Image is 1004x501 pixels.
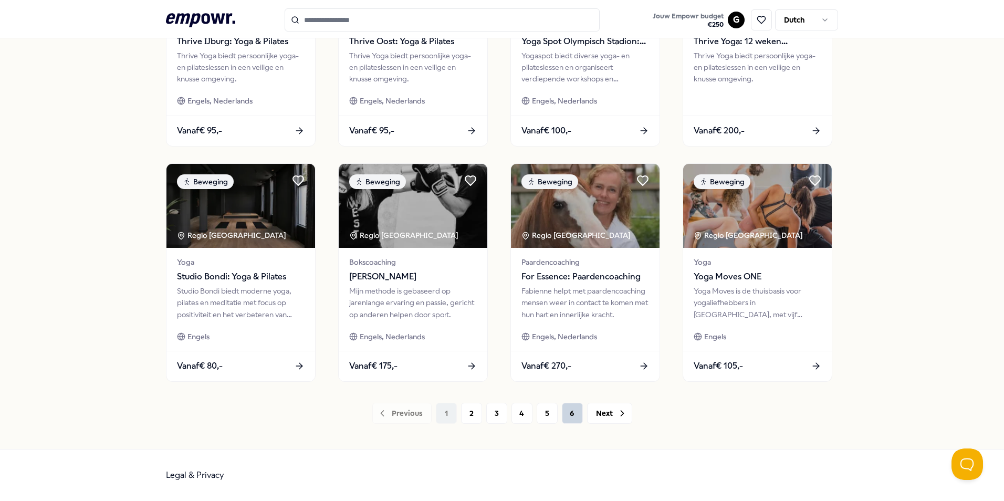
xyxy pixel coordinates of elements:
[177,174,234,189] div: Beweging
[694,285,821,320] div: Yoga Moves is de thuisbasis voor yogaliefhebbers in [GEOGRAPHIC_DATA], met vijf studio’s versprei...
[532,331,597,342] span: Engels, Nederlands
[349,229,460,241] div: Regio [GEOGRAPHIC_DATA]
[349,124,394,138] span: Vanaf € 95,-
[349,359,398,373] span: Vanaf € 175,-
[349,270,477,284] span: [PERSON_NAME]
[521,35,649,48] span: Yoga Spot Olympisch Stadion: Yoga & Pilates
[360,95,425,107] span: Engels, Nederlands
[177,270,305,284] span: Studio Bondi: Yoga & Pilates
[187,331,210,342] span: Engels
[339,164,487,248] img: package image
[511,403,532,424] button: 4
[177,285,305,320] div: Studio Bondi biedt moderne yoga, pilates en meditatie met focus op positiviteit en het verbeteren...
[562,403,583,424] button: 6
[521,229,632,241] div: Regio [GEOGRAPHIC_DATA]
[728,12,745,28] button: G
[521,50,649,85] div: Yogaspot biedt diverse yoga- en pilateslessen en organiseert verdiepende workshops en cursussen.
[694,256,821,268] span: Yoga
[694,270,821,284] span: Yoga Moves ONE
[177,256,305,268] span: Yoga
[349,285,477,320] div: Mijn methode is gebaseerd op jarenlange ervaring en passie, gericht op anderen helpen door sport.
[360,331,425,342] span: Engels, Nederlands
[521,285,649,320] div: Fabienne helpt met paardencoaching mensen weer in contact te komen met hun hart en innerlijke kra...
[521,256,649,268] span: Paardencoaching
[521,270,649,284] span: For Essence: Paardencoaching
[694,174,750,189] div: Beweging
[177,124,222,138] span: Vanaf € 95,-
[177,359,223,373] span: Vanaf € 80,-
[587,403,632,424] button: Next
[532,95,597,107] span: Engels, Nederlands
[338,163,488,382] a: package imageBewegingRegio [GEOGRAPHIC_DATA] Bokscoaching[PERSON_NAME]Mijn methode is gebaseerd o...
[683,164,832,248] img: package image
[166,164,315,248] img: package image
[349,35,477,48] span: Thrive Oost: Yoga & Pilates
[694,124,745,138] span: Vanaf € 200,-
[649,9,728,31] a: Jouw Empowr budget€250
[349,256,477,268] span: Bokscoaching
[653,20,724,29] span: € 250
[177,35,305,48] span: Thrive IJburg: Yoga & Pilates
[694,50,821,85] div: Thrive Yoga biedt persoonlijke yoga- en pilateslessen in een veilige en knusse omgeving.
[511,164,660,248] img: package image
[521,174,578,189] div: Beweging
[166,470,224,480] a: Legal & Privacy
[651,10,726,31] button: Jouw Empowr budget€250
[349,174,406,189] div: Beweging
[510,163,660,382] a: package imageBewegingRegio [GEOGRAPHIC_DATA] PaardencoachingFor Essence: PaardencoachingFabienne ...
[349,50,477,85] div: Thrive Yoga biedt persoonlijke yoga- en pilateslessen in een veilige en knusse omgeving.
[704,331,726,342] span: Engels
[653,12,724,20] span: Jouw Empowr budget
[521,359,571,373] span: Vanaf € 270,-
[166,163,316,382] a: package imageBewegingRegio [GEOGRAPHIC_DATA] YogaStudio Bondi: Yoga & PilatesStudio Bondi biedt m...
[521,124,571,138] span: Vanaf € 100,-
[187,95,253,107] span: Engels, Nederlands
[694,229,804,241] div: Regio [GEOGRAPHIC_DATA]
[683,163,832,382] a: package imageBewegingRegio [GEOGRAPHIC_DATA] YogaYoga Moves ONEYoga Moves is de thuisbasis voor y...
[177,50,305,85] div: Thrive Yoga biedt persoonlijke yoga- en pilateslessen in een veilige en knusse omgeving.
[285,8,600,32] input: Search for products, categories or subcategories
[951,448,983,480] iframe: Help Scout Beacon - Open
[694,359,743,373] span: Vanaf € 105,-
[537,403,558,424] button: 5
[461,403,482,424] button: 2
[177,229,288,241] div: Regio [GEOGRAPHIC_DATA]
[694,35,821,48] span: Thrive Yoga: 12 weken zwangerschapsyoga
[486,403,507,424] button: 3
